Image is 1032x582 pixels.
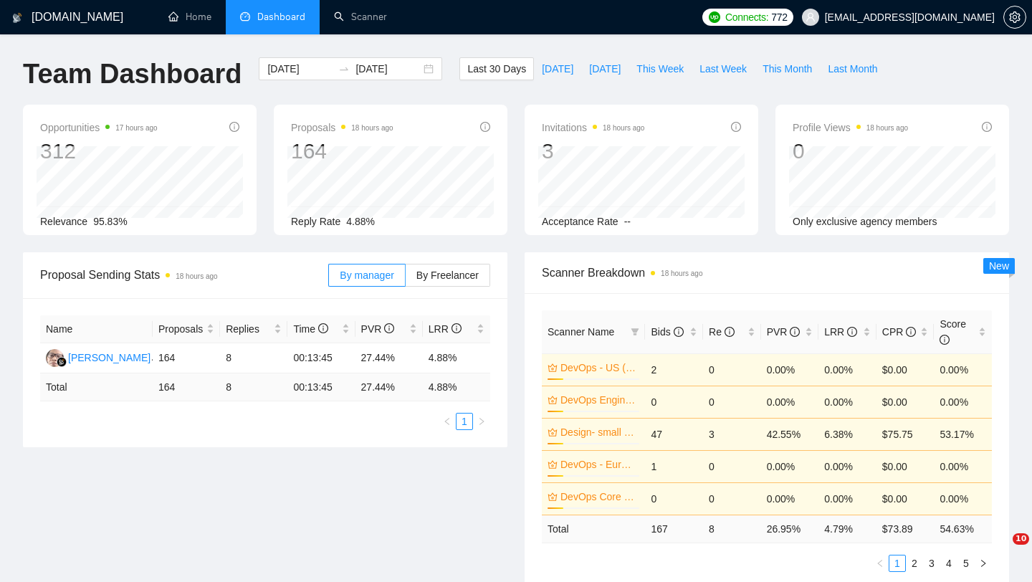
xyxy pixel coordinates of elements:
span: info-circle [318,323,328,333]
td: 42.55% [761,418,819,450]
td: 0.00% [818,450,876,482]
a: 2 [907,555,922,571]
li: 1 [456,413,473,430]
time: 18 hours ago [351,124,393,132]
span: Replies [226,321,271,337]
a: homeHome [168,11,211,23]
a: setting [1003,11,1026,23]
span: info-circle [906,327,916,337]
td: 0.00% [934,450,992,482]
div: 312 [40,138,158,165]
span: Re [709,326,735,338]
span: PVR [767,326,801,338]
td: $75.75 [876,418,935,450]
td: 00:13:45 [287,343,355,373]
td: 0.00% [934,353,992,386]
td: 47 [645,418,703,450]
span: crown [548,492,558,502]
span: right [477,417,486,426]
span: info-circle [480,122,490,132]
td: 0.00% [934,386,992,418]
td: 8 [703,515,761,543]
a: DevOps Core (no budget) [560,489,636,505]
li: 5 [957,555,975,572]
button: [DATE] [581,57,629,80]
span: crown [548,395,558,405]
td: 167 [645,515,703,543]
time: 18 hours ago [866,124,908,132]
td: $ 73.89 [876,515,935,543]
td: 3 [703,418,761,450]
span: Connects: [725,9,768,25]
span: crown [548,363,558,373]
td: $0.00 [876,353,935,386]
li: 2 [906,555,923,572]
span: Last Month [828,61,877,77]
a: DevOps Engineering (no budget) [560,392,636,408]
td: 0.00% [818,386,876,418]
span: [DATE] [589,61,621,77]
span: Opportunities [40,119,158,136]
td: 0 [703,482,761,515]
span: Scanner Name [548,326,614,338]
span: filter [628,321,642,343]
li: Next Page [473,413,490,430]
li: 4 [940,555,957,572]
span: CPR [882,326,916,338]
td: 164 [153,373,220,401]
td: 0.00% [761,353,819,386]
td: $0.00 [876,482,935,515]
td: 2 [645,353,703,386]
time: 18 hours ago [176,272,217,280]
span: info-circle [451,323,462,333]
button: This Week [629,57,692,80]
td: Total [40,373,153,401]
span: Proposals [158,321,204,337]
div: 0 [793,138,908,165]
span: Last Week [699,61,747,77]
td: $0.00 [876,450,935,482]
iframe: Intercom live chat [983,533,1018,568]
span: info-circle [384,323,394,333]
span: info-circle [982,122,992,132]
span: info-circle [725,327,735,337]
button: right [473,413,490,430]
td: 8 [220,373,287,401]
button: Last Month [820,57,885,80]
a: 1 [457,414,472,429]
span: 772 [771,9,787,25]
button: Last 30 Days [459,57,534,80]
span: Bids [651,326,683,338]
td: 0.00% [761,386,819,418]
span: LRR [824,326,857,338]
td: 0.00% [934,482,992,515]
a: 3 [924,555,940,571]
td: 0 [703,450,761,482]
a: Design- small business ([GEOGRAPHIC_DATA])(4) [560,424,636,440]
div: 3 [542,138,644,165]
span: info-circle [674,327,684,337]
td: 1 [645,450,703,482]
span: to [338,63,350,75]
img: logo [12,6,22,29]
td: 8 [220,343,287,373]
span: swap-right [338,63,350,75]
span: Profile Views [793,119,908,136]
td: 0.00% [818,353,876,386]
span: left [443,417,451,426]
td: 54.63 % [934,515,992,543]
td: 26.95 % [761,515,819,543]
td: 4.88 % [423,373,490,401]
span: Invitations [542,119,644,136]
td: 164 [153,343,220,373]
td: 0 [645,482,703,515]
li: Previous Page [871,555,889,572]
th: Proposals [153,315,220,343]
span: PVR [361,323,395,335]
span: info-circle [731,122,741,132]
span: crown [548,427,558,437]
span: user [806,12,816,22]
td: 27.44 % [355,373,423,401]
span: info-circle [847,327,857,337]
a: 1 [889,555,905,571]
